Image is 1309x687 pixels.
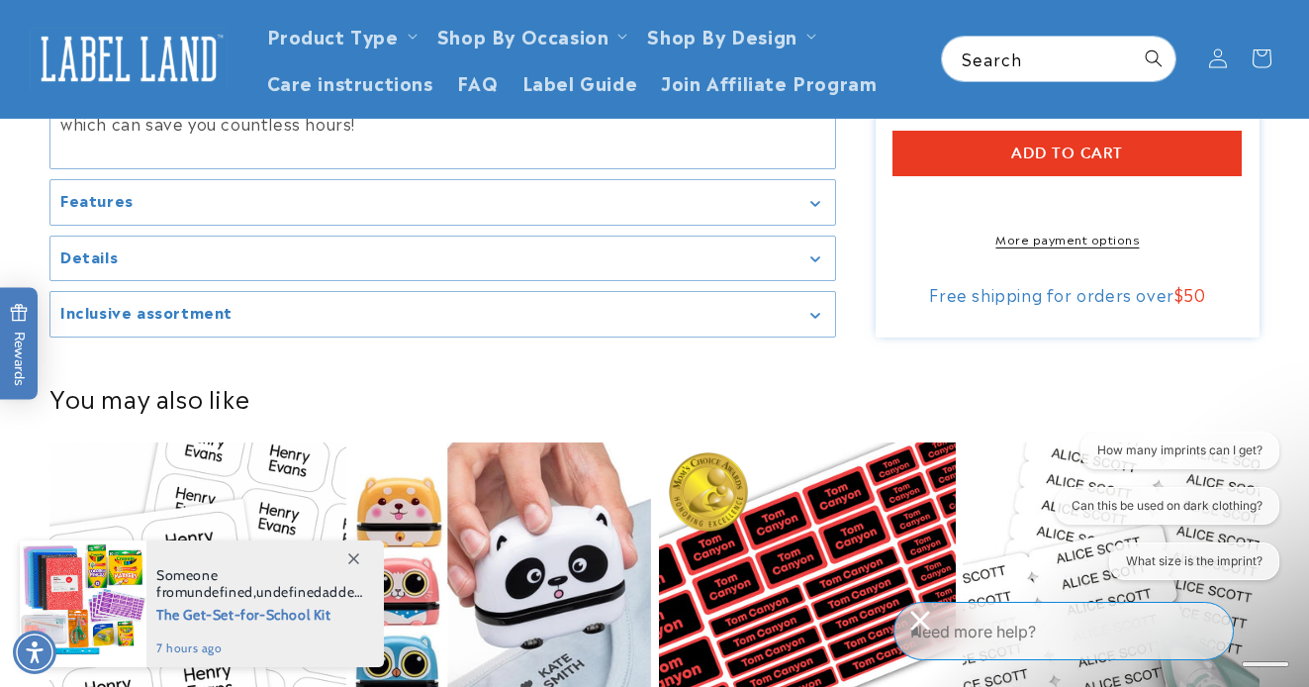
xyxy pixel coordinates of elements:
[1174,282,1184,306] span: $
[156,567,363,601] span: Someone from , added this product to their cart.
[437,24,609,47] span: Shop By Occasion
[13,631,56,674] div: Accessibility Menu
[445,58,511,105] a: FAQ
[661,70,877,93] span: Join Affiliate Program
[635,12,823,58] summary: Shop By Design
[457,70,499,93] span: FAQ
[892,130,1242,175] button: Add to cart
[60,302,233,322] h2: Inclusive assortment
[23,21,235,97] a: Label Land
[511,58,650,105] a: Label Guide
[16,529,250,588] iframe: Sign Up via Text for Offers
[649,58,888,105] a: Join Affiliate Program
[60,246,118,266] h2: Details
[1011,144,1123,161] span: Add to cart
[50,237,835,281] summary: Details
[50,292,835,337] summary: Inclusive assortment
[10,304,29,386] span: Rewards
[256,583,322,601] span: undefined
[267,70,433,93] span: Care instructions
[425,12,636,58] summary: Shop By Occasion
[156,639,363,657] span: 7 hours ago
[522,70,638,93] span: Label Guide
[50,180,835,225] summary: Features
[1183,282,1205,306] span: 50
[892,284,1242,304] div: Free shipping for orders over
[30,28,228,89] img: Label Land
[647,22,796,49] a: Shop By Design
[892,230,1242,247] a: More payment options
[156,601,363,626] span: The Get-Set-for-School Kit
[1132,37,1175,80] button: Search
[255,12,425,58] summary: Product Type
[893,594,1289,667] iframe: Gorgias Floating Chat
[60,190,134,210] h2: Features
[187,583,252,601] span: undefined
[255,58,445,105] a: Care instructions
[49,382,1260,413] h2: You may also like
[1027,432,1289,598] iframe: Gorgias live chat conversation starters
[267,22,399,49] a: Product Type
